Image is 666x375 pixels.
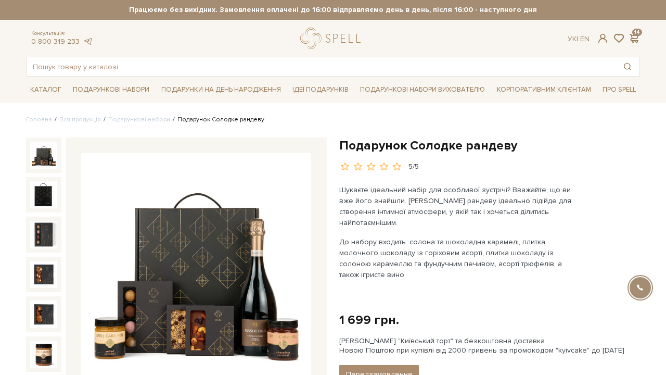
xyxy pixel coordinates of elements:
a: telegram [82,37,93,46]
img: Подарунок Солодке рандеву [30,221,57,248]
div: [PERSON_NAME] "Київський торт" та безкоштовна доставка Новою Поштою при купівлі від 2000 гривень ... [339,336,640,355]
img: Подарунок Солодке рандеву [30,341,57,368]
h1: Подарунок Солодке рандеву [339,137,640,154]
span: Консультація: [31,30,93,37]
strong: Працюємо без вихідних. Замовлення оплачені до 16:00 відправляємо день в день, після 16:00 - насту... [26,5,640,15]
img: Подарунок Солодке рандеву [30,301,57,328]
a: Подарункові набори [69,82,153,98]
div: Ук [568,34,590,44]
a: Подарункові набори вихователю [356,81,489,98]
a: Подарункові набори [108,116,170,123]
a: logo [300,28,365,49]
a: Каталог [26,82,66,98]
a: Корпоративним клієнтам [493,81,595,98]
img: Подарунок Солодке рандеву [30,181,57,208]
p: Шукаєте ідеальний набір для особливої зустрічі? Вважайте, що ви вже його знайшли. [PERSON_NAME] р... [339,184,583,228]
a: En [580,34,590,43]
div: 1 699 грн. [339,312,399,328]
div: 5/5 [408,162,419,172]
button: Пошук товару у каталозі [616,57,639,76]
span: | [577,34,578,43]
img: Подарунок Солодке рандеву [30,142,57,169]
input: Пошук товару у каталозі [27,57,616,76]
a: Про Spell [598,82,640,98]
a: Головна [26,116,52,123]
a: 0 800 319 233 [31,37,80,46]
a: Подарунки на День народження [157,82,285,98]
a: Вся продукція [59,116,101,123]
p: До набору входить: солона та шоколадна карамелі, плитка молочного шоколаду із горіховим асорті, п... [339,236,583,280]
a: Ідеї подарунків [288,82,353,98]
li: Подарунок Солодке рандеву [170,115,264,124]
img: Подарунок Солодке рандеву [30,261,57,288]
